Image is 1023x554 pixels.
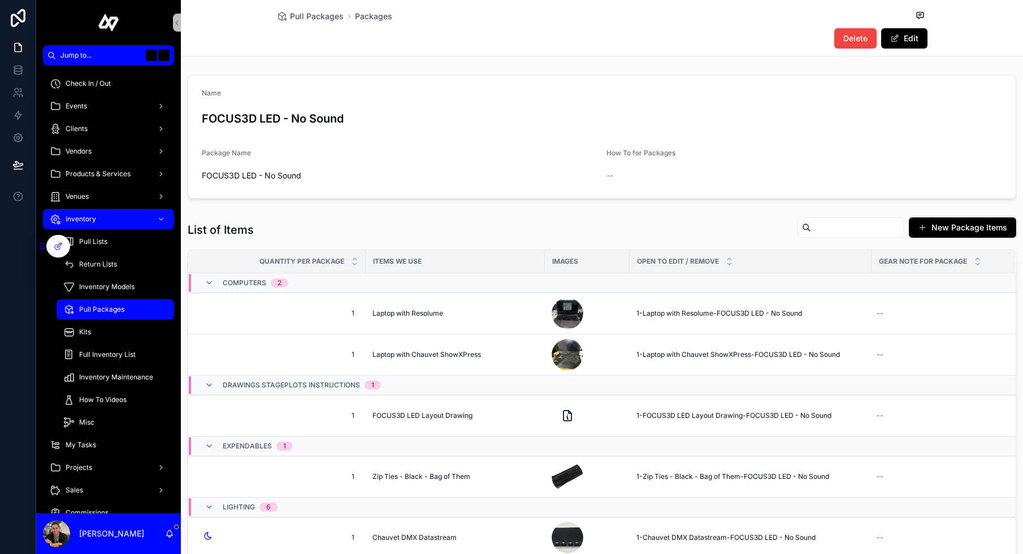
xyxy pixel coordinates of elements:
a: 1 [202,346,359,364]
a: Laptop with Chauvet ShowXPress [372,350,538,359]
span: Inventory Models [79,282,135,291]
span: Laptop with Resolume [372,309,443,318]
span: 1-Laptop with Resolume-FOCUS3D LED - No Sound [636,309,802,318]
a: 1-Laptop with Resolume-FOCUS3D LED - No Sound [636,309,865,318]
div: -- [877,472,883,481]
span: 1 [206,309,354,318]
span: Kits [79,328,91,337]
span: FOCUS3D LED - No Sound [202,170,597,181]
a: -- [872,529,1001,547]
div: 2 [278,278,281,287]
a: Products & Services [43,164,174,184]
span: 1-FOCUS3D LED Layout Drawing-FOCUS3D LED - No Sound [636,411,831,420]
a: 1 [202,407,359,425]
span: 1-Laptop with Chauvet ShowXPress-FOCUS3D LED - No Sound [636,350,840,359]
a: My Tasks [43,435,174,455]
span: Package Name [202,149,251,157]
a: Pull Packages [276,11,344,22]
div: 6 [266,503,271,512]
span: 1 [206,411,354,420]
a: Inventory [43,209,174,229]
button: New Package Items [909,217,1016,238]
span: Images [552,257,578,266]
span: Full Inventory List [79,350,136,359]
span: Zip Ties - Black - Bag of Them [372,472,470,481]
span: Jump to... [60,51,141,60]
h1: List of Items [188,222,254,238]
a: FOCUS3D LED Layout Drawing [372,411,538,420]
a: Projects [43,457,174,478]
span: Delete [843,33,868,44]
span: Events [66,102,87,111]
a: Misc [57,412,174,433]
span: Vendors [66,147,92,156]
span: 1-Chauvet DMX Datastream-FOCUS3D LED - No Sound [636,533,816,542]
a: Inventory Maintenance [57,367,174,387]
a: Sales [43,480,174,500]
a: Return Lists [57,254,174,274]
a: 1 [202,468,359,486]
a: Pull Lists [57,232,174,252]
a: 1-FOCUS3D LED Layout Drawing-FOCUS3D LED - No Sound [636,411,865,420]
span: Inventory Maintenance [79,373,153,382]
button: Jump to...K [43,45,174,66]
span: K [159,51,168,60]
div: 1 [371,381,374,390]
span: Name [202,89,221,97]
a: Check In / Out [43,73,174,94]
span: 1-Zip Ties - Black - Bag of Them-FOCUS3D LED - No Sound [636,472,829,481]
div: -- [877,350,883,359]
h3: FOCUS3D LED - No Sound [202,110,1002,127]
div: -- [877,309,883,318]
span: Venues [66,192,89,201]
a: Packages [355,11,392,22]
a: -- [872,407,1001,425]
span: Drawings Stageplots Instructions [223,381,360,390]
span: -- [606,170,613,181]
a: 1-Zip Ties - Black - Bag of Them-FOCUS3D LED - No Sound [636,472,865,481]
span: FOCUS3D LED Layout Drawing [372,411,473,420]
span: Projects [66,463,92,472]
span: Lighting [223,503,255,512]
button: Edit [881,28,927,49]
span: Computers [223,278,266,287]
a: Vendors [43,141,174,162]
span: Open to Edit / Remove [637,257,719,266]
a: -- [872,346,1001,364]
span: Clients [66,124,88,133]
div: 1 [283,442,286,451]
a: 1 [202,304,359,322]
a: Zip Ties - Black - Bag of Them [372,472,538,481]
span: Products & Services [66,169,131,178]
span: 1 [206,472,354,481]
a: Kits [57,322,174,342]
a: -- [872,304,1001,322]
span: Quantity Per Package [259,257,344,266]
a: 1-Chauvet DMX Datastream-FOCUS3D LED - No Sound [636,533,865,542]
button: Delete [834,28,877,49]
span: How To for Packages [606,149,675,157]
a: Events [43,96,174,116]
a: Full Inventory List [57,344,174,365]
span: Misc [79,418,94,427]
a: Venues [43,186,174,207]
span: Pull Packages [79,305,124,314]
a: Commissions [43,503,174,523]
a: Pull Packages [57,299,174,320]
a: -- [872,468,1001,486]
span: How To Videos [79,395,127,404]
span: Return Lists [79,260,117,269]
img: App logo [98,14,119,32]
a: 1 [202,529,359,547]
a: Clients [43,119,174,139]
div: -- [877,533,883,542]
span: 1 [206,533,354,542]
span: Items we Use [373,257,422,266]
span: 1 [206,350,354,359]
span: Pull Packages [290,11,344,22]
a: Laptop with Resolume [372,309,538,318]
span: My Tasks [66,440,96,450]
span: Pull Lists [79,237,107,246]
